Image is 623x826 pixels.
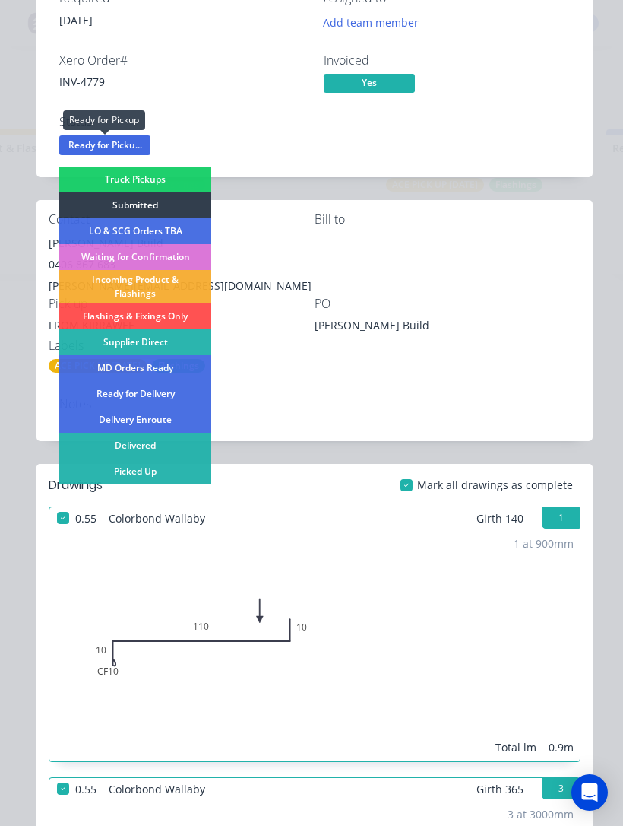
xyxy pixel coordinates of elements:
[63,110,145,130] div: Ready for Pickup
[59,135,150,158] button: Ready for Picku...
[514,535,574,551] div: 1 at 900mm
[59,13,93,27] span: [DATE]
[49,275,315,297] div: [PERSON_NAME][EMAIL_ADDRESS][DOMAIN_NAME]
[315,297,580,311] div: PO
[59,329,211,355] div: Supplier Direct
[59,407,211,433] div: Delivery Enroute
[59,74,305,90] div: INV-4779
[324,12,427,33] button: Add team member
[49,297,315,311] div: Pick up
[59,270,211,303] div: Incoming Product & Flashings
[103,778,211,800] span: Colorbond Wallaby
[508,806,574,822] div: 3 at 3000mm
[49,212,315,227] div: Contact
[324,74,415,93] span: Yes
[59,381,211,407] div: Ready for Delivery
[49,317,315,333] div: FROM KIRRAWEE
[49,233,315,297] div: [PERSON_NAME] Build0406 867 683[PERSON_NAME][EMAIL_ADDRESS][DOMAIN_NAME]
[49,359,147,373] div: ACE PICK UP [DATE]
[49,529,580,761] div: 0CF1010110101 at 900mmTotal lm0.9m
[59,192,211,218] div: Submitted
[49,254,315,275] div: 0406 867 683
[417,477,573,493] span: Mark all drawings as complete
[49,338,315,353] div: Labels
[59,218,211,244] div: LO & SCG Orders TBA
[59,167,211,192] div: Truck Pickups
[476,507,523,529] span: Girth 140
[49,233,315,254] div: [PERSON_NAME] Build
[476,778,523,800] span: Girth 365
[103,507,211,529] span: Colorbond Wallaby
[324,53,570,68] div: Invoiced
[315,212,580,227] div: Bill to
[315,317,504,338] div: [PERSON_NAME] Build
[59,303,211,329] div: Flashings & Fixings Only
[49,476,103,494] div: Drawings
[542,507,580,529] button: 1
[59,459,211,484] div: Picked Up
[59,433,211,459] div: Delivered
[571,774,608,811] div: Open Intercom Messenger
[549,739,574,755] div: 0.9m
[59,115,305,129] div: Status
[59,397,570,411] div: Notes
[315,12,427,33] button: Add team member
[69,507,103,529] span: 0.55
[59,53,305,68] div: Xero Order #
[59,244,211,270] div: Waiting for Confirmation
[69,778,103,800] span: 0.55
[59,355,211,381] div: MD Orders Ready
[59,135,150,154] span: Ready for Picku...
[495,739,536,755] div: Total lm
[542,778,580,799] button: 3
